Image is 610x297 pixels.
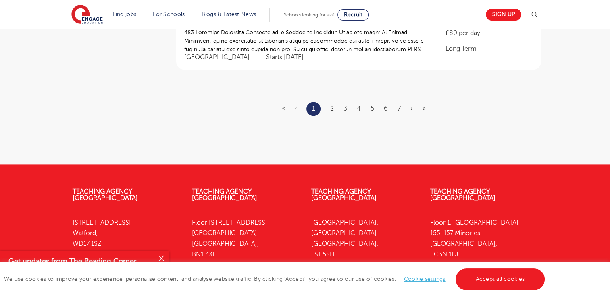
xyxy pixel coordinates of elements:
[184,28,430,54] p: 483 Loremips Dolorsita Consecte adi e Seddoe te Incididun Utlab etd magn: Al Enimad Minimveni, qu...
[73,188,138,202] a: Teaching Agency [GEOGRAPHIC_DATA]
[311,217,418,281] p: [GEOGRAPHIC_DATA], [GEOGRAPHIC_DATA] [GEOGRAPHIC_DATA], LS1 5SH 0113 323 7633
[344,105,347,112] a: 3
[153,251,169,267] button: Close
[398,105,401,112] a: 7
[113,11,137,17] a: Find jobs
[284,12,336,18] span: Schools looking for staff
[430,217,537,281] p: Floor 1, [GEOGRAPHIC_DATA] 155-157 Minories [GEOGRAPHIC_DATA], EC3N 1LJ 0333 150 8020
[295,105,297,112] span: ‹
[423,105,426,112] a: Last
[8,256,152,266] h4: Get updates from The Reading Corner
[153,11,185,17] a: For Schools
[337,9,369,21] a: Recruit
[410,105,413,112] a: Next
[430,188,495,202] a: Teaching Agency [GEOGRAPHIC_DATA]
[330,105,334,112] a: 2
[371,105,374,112] a: 5
[73,217,180,270] p: [STREET_ADDRESS] Watford, WD17 1SZ 01923 281040
[384,105,388,112] a: 6
[446,28,533,38] p: £80 per day
[357,105,361,112] a: 4
[486,9,521,21] a: Sign up
[312,103,315,114] a: 1
[344,12,362,18] span: Recruit
[202,11,256,17] a: Blogs & Latest News
[404,276,446,282] a: Cookie settings
[192,217,299,281] p: Floor [STREET_ADDRESS] [GEOGRAPHIC_DATA] [GEOGRAPHIC_DATA], BN1 3XF 01273 447633
[266,53,304,62] p: Starts [DATE]
[184,53,258,62] span: [GEOGRAPHIC_DATA]
[4,276,547,282] span: We use cookies to improve your experience, personalise content, and analyse website traffic. By c...
[456,268,545,290] a: Accept all cookies
[446,44,533,54] p: Long Term
[192,188,257,202] a: Teaching Agency [GEOGRAPHIC_DATA]
[282,105,285,112] span: «
[71,5,103,25] img: Engage Education
[311,188,377,202] a: Teaching Agency [GEOGRAPHIC_DATA]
